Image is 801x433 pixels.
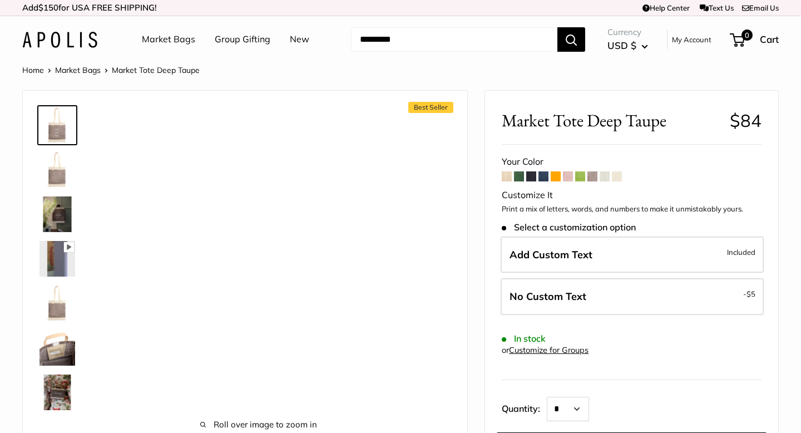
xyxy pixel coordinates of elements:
span: $5 [746,289,755,298]
img: Apolis [22,32,97,48]
span: $84 [730,110,762,131]
img: Market Tote Deep Taupe [39,241,75,277]
span: Market Tote Deep Taupe [502,110,721,131]
a: Market Bags [142,31,195,48]
a: 0 Cart [731,31,779,48]
span: In stock [502,333,546,344]
a: Email Us [742,3,779,12]
a: Market Tote Deep Taupe [37,283,77,323]
img: Market Tote Deep Taupe [39,107,75,143]
a: Market Tote Deep Taupe [37,239,77,279]
span: Add Custom Text [510,248,592,261]
span: Cart [760,33,779,45]
button: USD $ [607,37,648,55]
span: No Custom Text [510,290,586,303]
label: Add Custom Text [501,237,764,273]
button: Search [557,27,585,52]
a: Market Tote Deep Taupe [37,328,77,368]
img: Market Tote Deep Taupe [39,286,75,321]
img: Market Tote Deep Taupe [39,196,75,232]
span: Best Seller [408,102,453,113]
img: Market Tote Deep Taupe [39,330,75,366]
span: 0 [741,29,753,41]
a: Text Us [700,3,734,12]
img: Market Tote Deep Taupe [39,375,75,410]
div: Your Color [502,154,762,170]
span: Roll over image to zoom in [112,417,406,432]
div: Customize It [502,187,762,204]
a: Customize for Groups [509,345,589,355]
span: Included [727,245,755,259]
span: Market Tote Deep Taupe [112,65,200,75]
nav: Breadcrumb [22,63,200,77]
span: USD $ [607,40,636,51]
label: Leave Blank [501,278,764,315]
span: - [743,287,755,301]
a: Market Tote Deep Taupe [37,372,77,412]
a: Market Tote Deep Taupe [37,194,77,234]
a: My Account [672,33,711,46]
label: Quantity: [502,393,547,421]
span: $150 [38,2,58,13]
div: or [502,343,589,358]
a: Home [22,65,44,75]
a: New [290,31,309,48]
a: Market Tote Deep Taupe [37,150,77,190]
span: Currency [607,24,648,40]
span: Select a customization option [502,222,636,233]
p: Print a mix of letters, words, and numbers to make it unmistakably yours. [502,204,762,215]
input: Search... [351,27,557,52]
img: Market Tote Deep Taupe [39,152,75,188]
a: Group Gifting [215,31,270,48]
a: Market Tote Deep Taupe [37,105,77,145]
a: Help Center [642,3,690,12]
a: Market Bags [55,65,101,75]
